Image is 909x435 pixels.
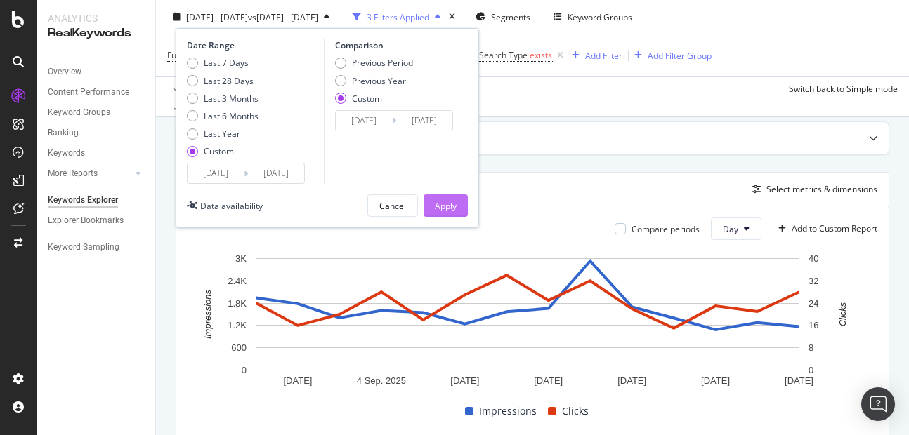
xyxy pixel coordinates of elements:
[861,387,895,421] div: Open Intercom Messenger
[188,251,867,391] svg: A chart.
[48,126,79,140] div: Ranking
[435,199,457,211] div: Apply
[48,213,145,228] a: Explorer Bookmarks
[766,183,877,195] div: Select metrics & dimensions
[48,166,131,181] a: More Reports
[352,74,406,86] div: Previous Year
[711,217,761,240] button: Day
[446,10,458,24] div: times
[809,298,818,309] text: 24
[48,11,144,25] div: Analytics
[48,213,124,228] div: Explorer Bookmarks
[204,92,259,104] div: Last 3 Months
[48,240,145,255] a: Keyword Sampling
[200,199,263,211] div: Data availability
[204,128,240,140] div: Last Year
[48,105,110,120] div: Keyword Groups
[809,365,813,375] text: 0
[792,225,877,233] div: Add to Custom Report
[187,128,259,140] div: Last Year
[48,166,98,181] div: More Reports
[204,57,249,69] div: Last 7 Days
[479,403,537,420] span: Impressions
[809,253,818,264] text: 40
[617,375,646,386] text: [DATE]
[566,47,622,64] button: Add Filter
[204,145,234,157] div: Custom
[548,6,638,28] button: Keyword Groups
[367,194,418,217] button: Cancel
[187,110,259,122] div: Last 6 Months
[396,111,452,130] input: End Date
[48,126,145,140] a: Ranking
[187,57,259,69] div: Last 7 Days
[335,92,413,104] div: Custom
[450,375,479,386] text: [DATE]
[248,163,304,183] input: End Date
[347,6,446,28] button: 3 Filters Applied
[48,25,144,41] div: RealKeywords
[809,321,818,331] text: 16
[242,365,247,375] text: 0
[470,6,536,28] button: Segments
[48,65,145,79] a: Overview
[187,92,259,104] div: Last 3 Months
[809,343,813,354] text: 8
[357,375,406,386] text: 4 Sep. 2025
[48,65,81,79] div: Overview
[530,49,552,61] span: exists
[809,276,818,286] text: 32
[783,77,898,100] button: Switch back to Simple mode
[167,77,208,100] button: Apply
[534,375,563,386] text: [DATE]
[336,111,392,130] input: Start Date
[187,74,259,86] div: Last 28 Days
[785,375,813,386] text: [DATE]
[723,223,738,235] span: Day
[228,298,247,309] text: 1.8K
[248,11,318,22] span: vs [DATE] - [DATE]
[187,39,320,51] div: Date Range
[228,321,247,331] text: 1.2K
[48,240,119,255] div: Keyword Sampling
[335,39,457,51] div: Comparison
[837,302,848,326] text: Clicks
[167,49,198,61] span: Full URL
[379,199,406,211] div: Cancel
[479,49,528,61] span: Search Type
[48,193,118,208] div: Keywords Explorer
[568,11,632,22] div: Keyword Groups
[188,163,244,183] input: Start Date
[187,145,259,157] div: Custom
[424,194,468,217] button: Apply
[167,6,335,28] button: [DATE] - [DATE]vs[DATE] - [DATE]
[491,11,530,22] span: Segments
[747,181,877,198] button: Select metrics & dimensions
[231,343,247,354] text: 600
[48,85,145,100] a: Content Performance
[48,146,145,161] a: Keywords
[204,74,254,86] div: Last 28 Days
[562,403,589,420] span: Clicks
[48,193,145,208] a: Keywords Explorer
[352,57,413,69] div: Previous Period
[789,82,898,94] div: Switch back to Simple mode
[335,74,413,86] div: Previous Year
[632,223,700,235] div: Compare periods
[648,49,712,61] div: Add Filter Group
[335,57,413,69] div: Previous Period
[186,11,248,22] span: [DATE] - [DATE]
[204,110,259,122] div: Last 6 Months
[48,146,85,161] div: Keywords
[235,253,247,264] text: 3K
[352,92,382,104] div: Custom
[701,375,730,386] text: [DATE]
[367,11,429,22] div: 3 Filters Applied
[202,290,213,340] text: Impressions
[228,276,247,286] text: 2.4K
[585,49,622,61] div: Add Filter
[629,47,712,64] button: Add Filter Group
[48,105,145,120] a: Keyword Groups
[773,217,877,240] button: Add to Custom Report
